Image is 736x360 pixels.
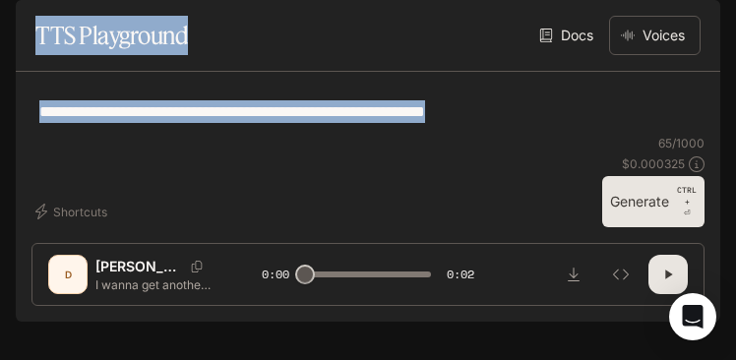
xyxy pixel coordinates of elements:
[677,184,697,219] p: ⏎
[669,293,716,340] div: Open Intercom Messenger
[609,16,701,55] button: Voices
[677,184,697,208] p: CTRL +
[622,155,685,172] p: $ 0.000325
[554,255,593,294] button: Download audio
[183,261,211,272] button: Copy Voice ID
[95,276,215,293] p: I wanna get another one like this but we should get matching ones
[658,135,705,151] p: 65 / 1000
[35,16,188,55] h1: TTS Playground
[535,16,601,55] a: Docs
[447,265,474,284] span: 0:02
[31,196,115,227] button: Shortcuts
[262,265,289,284] span: 0:00
[95,257,183,276] p: [PERSON_NAME]
[52,259,84,290] div: D
[602,176,705,227] button: GenerateCTRL +⏎
[601,255,641,294] button: Inspect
